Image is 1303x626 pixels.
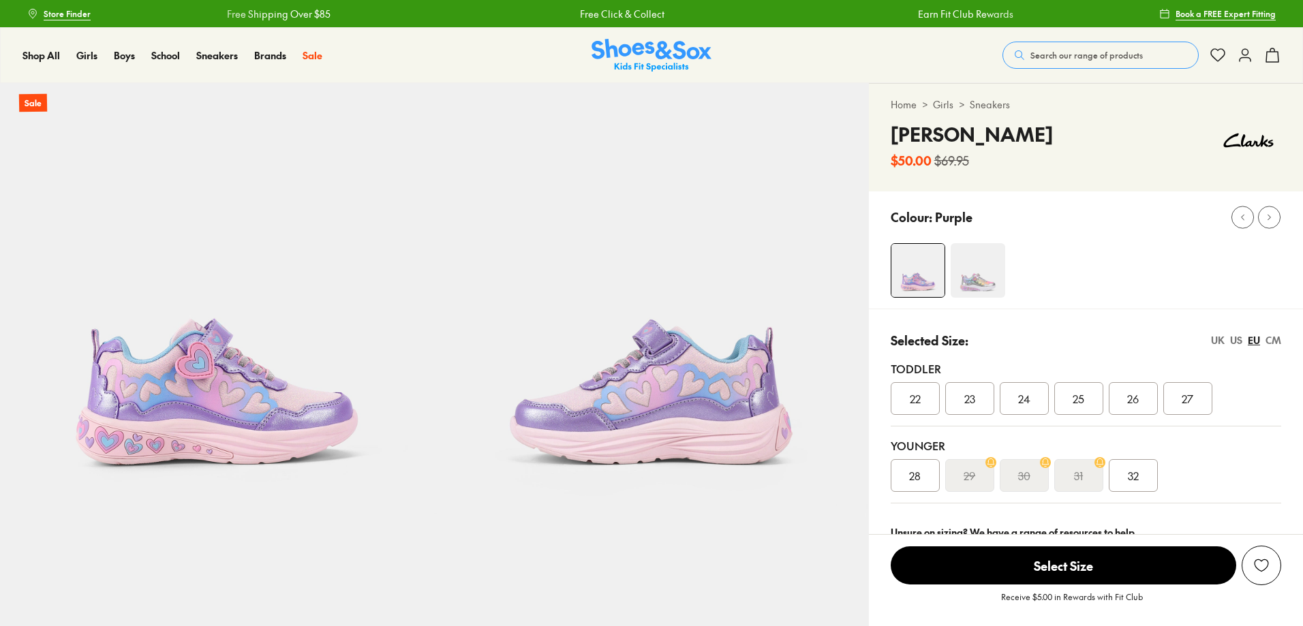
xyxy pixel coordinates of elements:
[1242,546,1281,585] button: Add to Wishlist
[891,437,1281,454] div: Younger
[76,48,97,62] span: Girls
[891,120,1053,148] h4: [PERSON_NAME]
[592,39,711,72] img: SNS_Logo_Responsive.svg
[891,208,932,226] p: Colour:
[76,48,97,63] a: Girls
[891,97,917,112] a: Home
[1248,333,1260,347] div: EU
[434,83,868,517] img: Addison Purple
[1230,333,1242,347] div: US
[891,360,1281,377] div: Toddler
[254,48,286,62] span: Brands
[579,7,664,21] a: Free Click & Collect
[951,243,1005,298] img: Addison Rainbow
[1001,591,1143,615] p: Receive $5.00 in Rewards with Fit Club
[933,97,953,112] a: Girls
[1211,333,1225,347] div: UK
[917,7,1013,21] a: Earn Fit Club Rewards
[1216,120,1281,161] img: Vendor logo
[1074,467,1083,484] s: 31
[1073,390,1084,407] span: 25
[891,151,932,170] b: $50.00
[44,7,91,20] span: Store Finder
[1018,390,1030,407] span: 24
[970,97,1010,112] a: Sneakers
[19,94,47,112] p: Sale
[151,48,180,62] span: School
[909,467,921,484] span: 28
[1266,333,1281,347] div: CM
[935,208,972,226] p: Purple
[891,546,1236,585] button: Select Size
[964,390,975,407] span: 23
[196,48,238,63] a: Sneakers
[196,48,238,62] span: Sneakers
[891,97,1281,112] div: > >
[27,1,91,26] a: Store Finder
[1182,390,1193,407] span: 27
[592,39,711,72] a: Shoes & Sox
[1176,7,1276,20] span: Book a FREE Expert Fitting
[964,467,975,484] s: 29
[891,244,945,297] img: Addison Purple
[303,48,322,62] span: Sale
[114,48,135,62] span: Boys
[1128,467,1139,484] span: 32
[910,390,921,407] span: 22
[1159,1,1276,26] a: Book a FREE Expert Fitting
[891,525,1281,539] div: Unsure on sizing? We have a range of resources to help
[1002,42,1199,69] button: Search our range of products
[1018,467,1030,484] s: 30
[254,48,286,63] a: Brands
[1127,390,1139,407] span: 26
[22,48,60,63] a: Shop All
[114,48,135,63] a: Boys
[303,48,322,63] a: Sale
[22,48,60,62] span: Shop All
[1030,49,1143,61] span: Search our range of products
[151,48,180,63] a: School
[934,151,969,170] s: $69.95
[891,331,968,349] p: Selected Size:
[226,7,330,21] a: Free Shipping Over $85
